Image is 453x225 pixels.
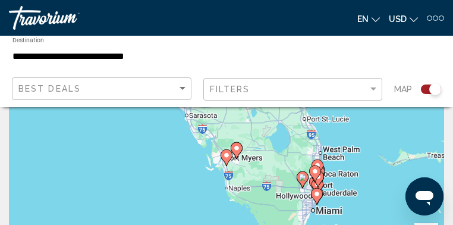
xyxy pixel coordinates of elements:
[389,14,407,24] span: USD
[18,84,188,94] mat-select: Sort by
[394,81,412,98] span: Map
[389,10,418,27] button: Change currency
[210,85,250,94] span: Filters
[357,10,380,27] button: Change language
[18,84,81,93] span: Best Deals
[405,177,443,215] iframe: Button to launch messaging window
[9,6,221,30] a: Travorium
[357,14,369,24] span: en
[203,77,383,102] button: Filter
